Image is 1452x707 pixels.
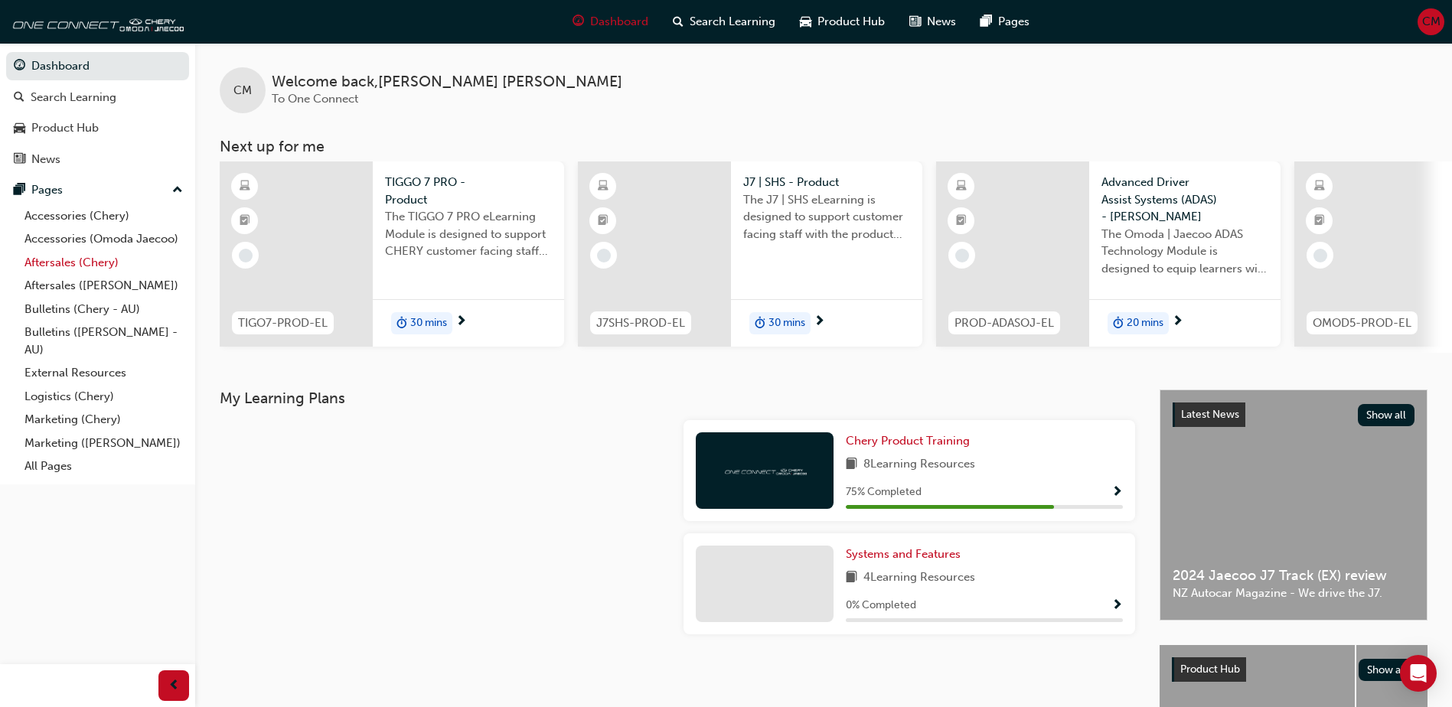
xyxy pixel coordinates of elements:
[1180,663,1240,676] span: Product Hub
[846,546,967,563] a: Systems and Features
[1173,567,1414,585] span: 2024 Jaecoo J7 Track (EX) review
[596,314,685,332] span: J7SHS-PROD-EL
[18,385,189,409] a: Logistics (Chery)
[743,174,910,191] span: J7 | SHS - Product
[1101,174,1268,226] span: Advanced Driver Assist Systems (ADAS) - [PERSON_NAME]
[6,176,189,204] button: Pages
[385,174,552,208] span: TIGGO 7 PRO - Product
[168,676,180,696] span: prev-icon
[238,314,328,332] span: TIGO7-PROD-EL
[598,211,609,231] span: booktick-icon
[272,92,358,106] span: To One Connect
[956,177,967,197] span: learningResourceType_ELEARNING-icon
[690,13,775,31] span: Search Learning
[1173,585,1414,602] span: NZ Autocar Magazine - We drive the J7.
[598,177,609,197] span: learningResourceType_ELEARNING-icon
[590,13,648,31] span: Dashboard
[31,119,99,137] div: Product Hub
[18,227,189,251] a: Accessories (Omoda Jaecoo)
[6,114,189,142] a: Product Hub
[14,91,24,105] span: search-icon
[863,569,975,588] span: 4 Learning Resources
[195,138,1452,155] h3: Next up for me
[1101,226,1268,278] span: The Omoda | Jaecoo ADAS Technology Module is designed to equip learners with essential knowledge ...
[768,314,805,332] span: 30 mins
[1172,657,1415,682] a: Product HubShow all
[955,249,969,262] span: learningRecordVerb_NONE-icon
[846,484,922,501] span: 75 % Completed
[936,161,1281,347] a: PROD-ADASOJ-ELAdvanced Driver Assist Systems (ADAS) - [PERSON_NAME]The Omoda | Jaecoo ADAS Techno...
[863,455,975,474] span: 8 Learning Resources
[1418,8,1444,35] button: CM
[220,389,1135,407] h3: My Learning Plans
[1173,402,1414,427] a: Latest NewsShow all
[578,161,922,347] a: J7SHS-PROD-ELJ7 | SHS - ProductThe J7 | SHS eLearning is designed to support customer facing staf...
[6,52,189,80] a: Dashboard
[220,161,564,347] a: TIGO7-PROD-ELTIGGO 7 PRO - ProductThe TIGGO 7 PRO eLearning Module is designed to support CHERY c...
[846,434,970,448] span: Chery Product Training
[846,547,961,561] span: Systems and Features
[31,89,116,106] div: Search Learning
[1314,177,1325,197] span: learningResourceType_ELEARNING-icon
[661,6,788,37] a: search-iconSearch Learning
[788,6,897,37] a: car-iconProduct Hub
[846,597,916,614] span: 0 % Completed
[233,82,252,99] span: CM
[897,6,968,37] a: news-iconNews
[954,314,1054,332] span: PROD-ADASOJ-EL
[1172,315,1183,329] span: next-icon
[31,181,63,199] div: Pages
[239,249,253,262] span: learningRecordVerb_NONE-icon
[846,455,857,474] span: book-icon
[14,153,25,167] span: news-icon
[8,6,184,37] img: oneconnect
[846,569,857,588] span: book-icon
[1358,404,1415,426] button: Show all
[18,321,189,361] a: Bulletins ([PERSON_NAME] - AU)
[1111,486,1123,500] span: Show Progress
[6,145,189,174] a: News
[1313,249,1327,262] span: learningRecordVerb_NONE-icon
[31,151,60,168] div: News
[1359,659,1416,681] button: Show all
[6,49,189,176] button: DashboardSearch LearningProduct HubNews
[18,432,189,455] a: Marketing ([PERSON_NAME])
[723,463,807,477] img: oneconnect
[18,204,189,228] a: Accessories (Chery)
[817,13,885,31] span: Product Hub
[14,184,25,197] span: pages-icon
[18,454,189,478] a: All Pages
[385,208,552,260] span: The TIGGO 7 PRO eLearning Module is designed to support CHERY customer facing staff with the prod...
[455,315,467,329] span: next-icon
[573,12,584,31] span: guage-icon
[172,181,183,200] span: up-icon
[14,60,25,73] span: guage-icon
[755,314,765,334] span: duration-icon
[396,314,407,334] span: duration-icon
[909,12,921,31] span: news-icon
[968,6,1042,37] a: pages-iconPages
[673,12,684,31] span: search-icon
[1111,599,1123,613] span: Show Progress
[6,83,189,112] a: Search Learning
[981,12,992,31] span: pages-icon
[1127,314,1163,332] span: 20 mins
[240,211,250,231] span: booktick-icon
[18,274,189,298] a: Aftersales ([PERSON_NAME])
[1160,389,1428,621] a: Latest NewsShow all2024 Jaecoo J7 Track (EX) reviewNZ Autocar Magazine - We drive the J7.
[998,13,1029,31] span: Pages
[18,298,189,321] a: Bulletins (Chery - AU)
[1314,211,1325,231] span: booktick-icon
[18,361,189,385] a: External Resources
[927,13,956,31] span: News
[410,314,447,332] span: 30 mins
[956,211,967,231] span: booktick-icon
[597,249,611,262] span: learningRecordVerb_NONE-icon
[1422,13,1441,31] span: CM
[1111,483,1123,502] button: Show Progress
[846,432,976,450] a: Chery Product Training
[743,191,910,243] span: The J7 | SHS eLearning is designed to support customer facing staff with the product and sales in...
[814,315,825,329] span: next-icon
